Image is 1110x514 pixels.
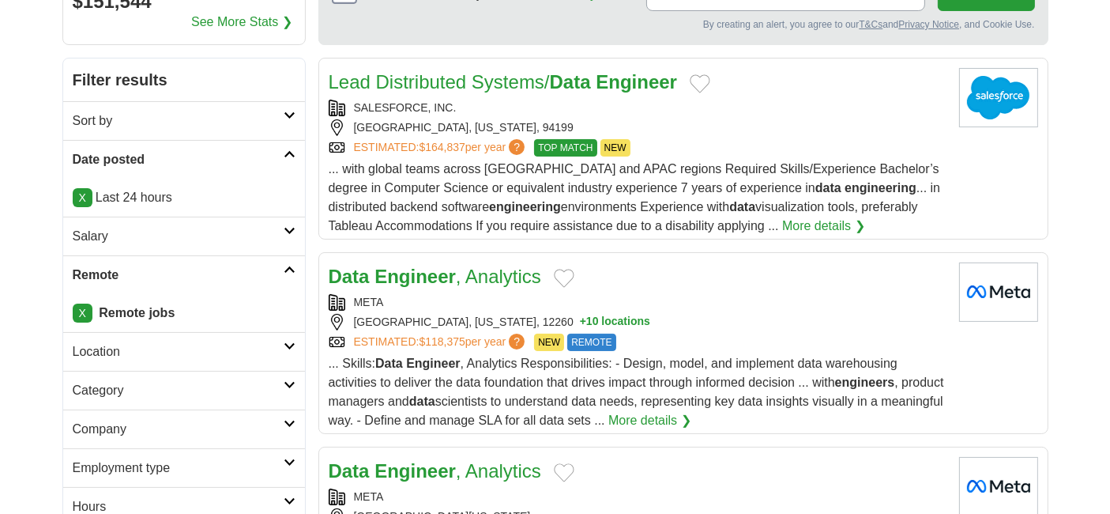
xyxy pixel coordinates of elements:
[859,19,882,30] a: T&Cs
[534,139,596,157] span: TOP MATCH
[374,460,456,482] strong: Engineer
[782,217,865,236] a: More details ❯
[329,266,541,287] a: Data Engineer, Analytics
[354,334,529,351] a: ESTIMATED:$118,375per year?
[329,71,678,93] a: Lead Distributed Systems/Data Engineer
[898,19,959,30] a: Privacy Notice
[99,306,175,319] strong: Remote jobs
[690,74,710,93] button: Add to favorite jobs
[489,200,561,214] strong: engineering
[63,217,305,255] a: Salary
[959,263,1038,322] img: Meta logo
[63,371,305,410] a: Category
[354,296,384,308] a: META
[73,342,284,361] h2: Location
[729,200,755,214] strong: data
[406,357,460,370] strong: Engineer
[959,68,1038,127] img: salesforce.com logo
[73,459,284,478] h2: Employment type
[73,150,284,169] h2: Date posted
[73,420,284,439] h2: Company
[73,304,92,323] a: X
[73,381,284,400] h2: Category
[329,460,541,482] a: Data Engineer, Analytics
[63,255,305,294] a: Remote
[409,395,435,408] strong: data
[354,139,529,157] a: ESTIMATED:$164,837per year?
[374,266,456,287] strong: Engineer
[509,139,525,155] span: ?
[63,101,305,140] a: Sort by
[554,269,574,288] button: Add to favorite jobs
[329,119,946,136] div: [GEOGRAPHIC_DATA], [US_STATE], 94199
[329,314,946,331] div: [GEOGRAPHIC_DATA], [US_STATE], 12260
[419,141,465,153] span: $164,837
[608,411,691,430] a: More details ❯
[534,334,564,351] span: NEW
[419,335,465,348] span: $118,375
[63,410,305,448] a: Company
[329,357,944,427] span: ... Skills: , Analytics Responsibilities: - Design, model, and implement data warehousing activit...
[329,266,370,287] strong: Data
[191,13,292,32] a: See More Stats ❯
[580,314,650,331] button: +10 locations
[63,448,305,487] a: Employment type
[73,266,284,285] h2: Remote
[554,463,574,482] button: Add to favorite jobs
[600,139,630,157] span: NEW
[63,59,305,101] h2: Filter results
[596,71,677,93] strong: Engineer
[332,17,1035,32] div: By creating an alert, you agree to our and , and Cookie Use.
[63,332,305,371] a: Location
[329,162,941,232] span: ... with global teams across [GEOGRAPHIC_DATA] and APAC regions Required Skills/Experience Bachel...
[375,357,403,370] strong: Data
[509,334,525,350] span: ?
[845,181,916,195] strong: engineering
[815,181,841,195] strong: data
[73,188,295,207] p: Last 24 hours
[73,111,284,130] h2: Sort by
[63,140,305,179] a: Date posted
[835,376,895,389] strong: engineers
[567,334,615,351] span: REMOTE
[354,490,384,503] a: META
[580,314,586,331] span: +
[329,460,370,482] strong: Data
[354,101,457,114] a: SALESFORCE, INC.
[73,188,92,207] a: X
[550,71,591,93] strong: Data
[73,227,284,246] h2: Salary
